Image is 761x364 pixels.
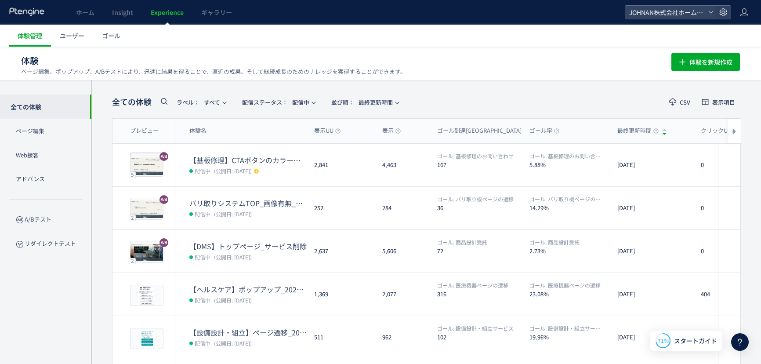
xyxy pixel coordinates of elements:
[214,296,252,304] span: (公開日: [DATE])
[701,127,739,135] span: クリックUU
[214,253,252,261] span: (公開日: [DATE])
[610,187,694,229] div: [DATE]
[674,336,717,346] span: スタートガイド
[307,316,375,359] div: 511
[307,230,375,273] div: 2,637
[529,290,610,298] dt: 23.08%
[437,281,508,289] span: 医療機器ページの遷移
[195,252,210,261] span: 配信中
[375,187,430,229] div: 284
[529,152,602,160] span: 基板修理のお問い合わせ
[529,324,602,332] span: 設備設計・組立サービス
[529,247,610,255] dt: 2.73%
[189,155,307,165] dt: 【基板修理】CTAボタンのカラー変更②
[189,198,307,208] dt: バリ取りシステムTOP_画像有無_表示比較
[529,281,601,289] span: 医療機器ページの遷移
[177,95,220,109] span: すべて
[189,284,307,295] dt: 【ヘルスケア】ポップアップ_20250613設定（アドバンス）
[307,273,375,316] div: 1,369
[331,95,393,109] span: 最終更新時間
[529,204,610,212] dt: 14.29%
[529,195,602,203] span: バリ取り機ページの遷移
[102,31,120,40] span: ゴール
[331,98,354,106] span: 並び順：
[437,204,522,212] dt: 36
[195,295,210,304] span: 配信中
[529,238,580,246] span: 商品設計受託
[18,31,42,40] span: 体験管理
[195,209,210,218] span: 配信中
[529,160,610,169] dt: 5.88%
[610,316,694,359] div: [DATE]
[242,98,288,106] span: 配信ステータス​：
[130,127,159,135] span: プレビュー
[177,98,199,106] span: ラベル：
[195,166,210,175] span: 配信中
[171,95,231,109] button: ラベル：すべて
[112,8,133,17] span: Insight
[214,210,252,218] span: (公開日: [DATE])
[437,238,487,246] span: 商品設計受託
[627,6,705,19] span: JOHNAN株式会社ホームページ
[671,53,740,71] button: 体験を新規作成
[129,215,136,221] div: 2
[375,144,430,186] div: 4,463
[437,333,522,341] dt: 102
[663,95,696,109] button: CSV
[375,230,430,273] div: 5,606
[195,339,210,347] span: 配信中
[151,8,184,17] span: Experience
[189,328,307,338] dt: 【設備設計・組立】ページ遷移_20250408
[658,337,669,344] span: 71%
[375,273,430,316] div: 2,077
[437,195,514,203] span: バリ取り機ページの遷移
[236,95,320,109] button: 配信ステータス​：配信中
[129,258,136,264] div: 2
[314,127,341,135] span: 表示UU
[60,31,84,40] span: ユーザー
[610,230,694,273] div: [DATE]
[214,339,252,347] span: (公開日: [DATE])
[214,167,252,175] span: (公開日: [DATE])
[437,290,522,298] dt: 316
[437,152,514,160] span: 基板修理のお問い合わせ
[712,99,735,105] span: 表示項目
[610,144,694,186] div: [DATE]
[529,333,610,341] dt: 19.96%
[382,127,401,135] span: 表示
[326,95,404,109] button: 並び順：最終更新時間
[610,273,694,316] div: [DATE]
[76,8,94,17] span: ホーム
[617,127,659,135] span: 最終更新時間
[21,55,652,67] h1: 体験
[529,127,559,135] span: ゴール率
[307,187,375,229] div: 252
[242,95,309,109] span: 配信中
[689,53,732,71] span: 体験を新規作成
[307,144,375,186] div: 2,841
[189,127,207,135] span: 体験名
[112,96,152,108] span: 全ての体験
[189,241,307,251] dt: 【DMS】トップページ_サービス削除
[680,99,690,105] span: CSV
[21,68,406,76] p: ページ編集、ポップアップ、A/Bテストにより、迅速に結果を得ることで、直近の成果、そして継続成長のためのナレッジを獲得することができます。
[437,324,514,332] span: 設備設計・組立サービス
[201,8,232,17] span: ギャラリー
[129,171,136,178] div: 5
[437,247,522,255] dt: 72
[437,127,529,135] span: ゴール到達[GEOGRAPHIC_DATA]
[375,316,430,359] div: 962
[437,160,522,169] dt: 167
[696,95,741,109] button: 表示項目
